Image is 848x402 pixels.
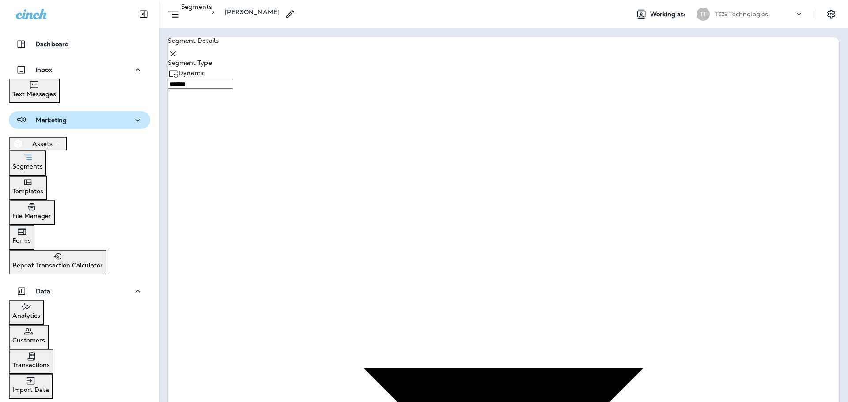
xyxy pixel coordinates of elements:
div: TT [697,8,710,21]
p: Data [36,288,51,295]
p: Segment Details [168,37,839,44]
button: Text Messages [9,79,60,103]
span: Working as: [650,11,688,18]
p: Segments [12,163,43,170]
p: Assets [32,140,53,147]
p: Segments [181,3,212,21]
p: Analytics [12,312,40,319]
p: File Manager [12,212,51,219]
p: Templates [12,188,43,195]
p: > [212,8,214,15]
button: Forms [9,225,34,250]
button: Repeat Transaction Calculator [9,250,106,274]
button: Templates [9,176,47,200]
p: Repeat Transaction Calculator [12,262,103,269]
p: Forms [12,237,31,244]
button: Data [9,282,150,300]
p: Inbox [35,66,52,73]
p: Transactions [12,361,50,368]
button: Inbox [9,61,150,79]
button: Transactions [9,349,53,374]
label: Segment Type [168,59,212,66]
button: Dashboard [9,35,150,53]
p: Dashboard [35,41,69,48]
button: Analytics [9,300,44,325]
div: Dynamic [168,68,839,79]
button: Marketing [9,111,150,129]
p: [PERSON_NAME] [225,8,280,15]
button: Import Data [9,374,53,399]
p: Text Messages [12,90,56,98]
button: Settings [823,6,839,22]
button: File Manager [9,200,55,225]
p: Import Data [12,386,49,393]
p: Marketing [36,116,67,124]
button: Collapse Sidebar [131,5,156,23]
p: TCS Technologies [715,11,768,18]
p: Customers [12,337,45,344]
div: Michael Turner [225,8,280,20]
button: Customers [9,325,49,349]
button: Assets [9,137,67,150]
button: Segments [9,150,46,176]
